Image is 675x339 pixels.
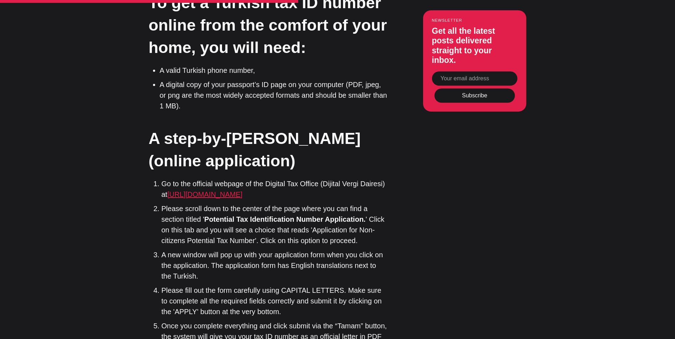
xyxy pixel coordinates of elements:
[167,190,242,198] a: [URL][DOMAIN_NAME]
[432,26,517,65] h3: Get all the latest posts delivered straight to your inbox.
[149,127,387,172] h2: A step-by-[PERSON_NAME] (online application)
[434,88,515,103] button: Subscribe
[204,215,365,223] strong: Potential Tax Identification Number Application.
[160,79,387,111] li: A digital copy of your passport’s ID page on your computer (PDF, jpeg, or png are the most widely...
[162,285,387,317] li: Please fill out the form carefully using CAPITAL LETTERS. Make sure to complete all the required ...
[432,18,517,22] small: Newsletter
[162,178,387,200] li: Go to the official webpage of the Digital Tax Office (Dijital Vergi Dairesi) at
[162,249,387,281] li: A new window will pop up with your application form when you click on the application. The applic...
[160,65,387,76] li: A valid Turkish phone number,
[432,71,517,86] input: Your email address
[162,203,387,246] li: Please scroll down to the center of the page where you can find a section titled ' ' Click on thi...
